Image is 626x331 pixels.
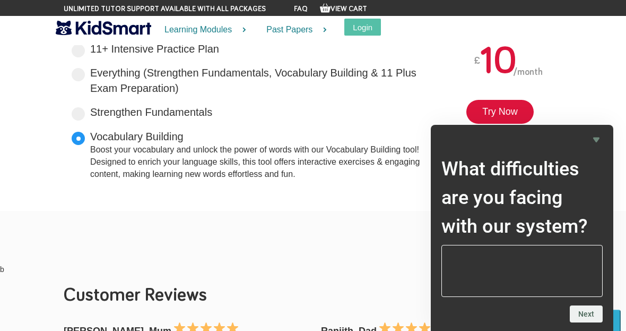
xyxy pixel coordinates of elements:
img: Your items in the shopping basket [320,3,331,13]
div: Boost your vocabulary and unlock the power of words with our Vocabulary Building tool! Designed t... [90,144,430,181]
textarea: What difficulties are you facing with our system? [441,245,603,297]
label: Vocabulary Building [90,129,430,181]
h2: What difficulties are you facing with our system? [441,155,603,241]
sub: /month [513,67,543,77]
span: Unlimited tutor support available with all packages [64,4,266,14]
label: Everything (Strengthen Fundamentals, Vocabulary Building & 11 Plus Exam Preparation) [90,65,430,96]
div: What difficulties are you facing with our system? [441,133,603,322]
button: Hide survey [590,133,603,146]
img: KidSmart logo [56,19,151,37]
a: Learning Modules [151,16,253,44]
h2: Customer Reviews [64,285,562,307]
a: Past Papers [253,16,334,44]
a: Try Now [466,100,533,124]
button: Login [344,19,381,36]
sup: £ [474,51,480,70]
label: Strengthen Fundamentals [90,105,212,120]
label: 11+ Intensive Practice Plan [90,41,219,57]
a: View Cart [320,5,367,13]
span: 10 [480,43,517,81]
a: FAQ [294,5,308,13]
button: Next question [570,305,603,322]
